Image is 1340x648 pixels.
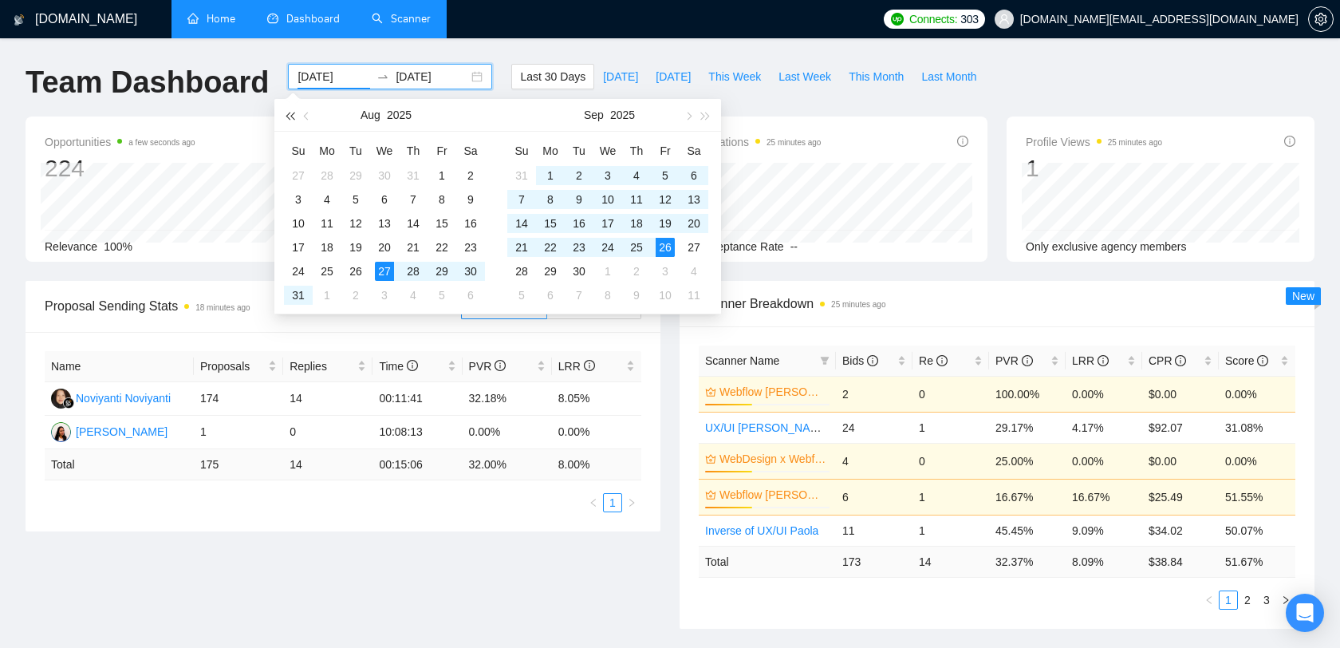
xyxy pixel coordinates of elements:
[507,235,536,259] td: 2025-09-21
[536,259,565,283] td: 2025-09-29
[461,214,480,233] div: 16
[1281,595,1291,605] span: right
[45,351,194,382] th: Name
[375,262,394,281] div: 27
[341,259,370,283] td: 2025-08-26
[627,238,646,257] div: 25
[370,211,399,235] td: 2025-08-13
[195,303,250,312] time: 18 minutes ago
[536,235,565,259] td: 2025-09-22
[404,166,423,185] div: 31
[767,138,821,147] time: 25 minutes ago
[558,360,595,373] span: LRR
[313,235,341,259] td: 2025-08-18
[375,238,394,257] div: 20
[511,64,594,89] button: Last 30 Days
[593,164,622,188] td: 2025-09-03
[651,188,680,211] td: 2025-09-12
[1239,591,1256,609] a: 2
[194,382,283,416] td: 174
[341,138,370,164] th: Tu
[680,283,708,307] td: 2025-10-11
[1276,591,1295,610] button: right
[512,286,531,305] div: 5
[719,383,826,401] a: Webflow [PERSON_NAME] (Perfect!) [Saas & Online Platforms]
[656,68,691,85] span: [DATE]
[361,99,380,131] button: Aug
[376,70,389,83] span: swap-right
[456,138,485,164] th: Sa
[598,166,617,185] div: 3
[512,262,531,281] div: 28
[565,235,593,259] td: 2025-09-23
[1257,355,1268,366] span: info-circle
[63,397,74,409] img: gigradar-bm.png
[370,283,399,307] td: 2025-09-03
[404,286,423,305] div: 4
[428,211,456,235] td: 2025-08-15
[541,214,560,233] div: 15
[1292,290,1314,302] span: New
[313,283,341,307] td: 2025-09-01
[399,188,428,211] td: 2025-08-07
[705,354,779,367] span: Scanner Name
[507,138,536,164] th: Su
[14,7,25,33] img: logo
[569,262,589,281] div: 30
[589,498,598,508] span: left
[598,262,617,281] div: 1
[684,214,703,233] div: 20
[684,190,703,209] div: 13
[428,188,456,211] td: 2025-08-08
[375,166,394,185] div: 30
[699,240,784,253] span: Acceptance Rate
[1026,132,1162,152] span: Profile Views
[317,238,337,257] div: 18
[565,211,593,235] td: 2025-09-16
[921,68,976,85] span: Last Month
[1219,376,1295,412] td: 0.00%
[840,64,912,89] button: This Month
[404,262,423,281] div: 28
[831,300,885,309] time: 25 minutes ago
[622,188,651,211] td: 2025-09-11
[680,235,708,259] td: 2025-09-27
[456,283,485,307] td: 2025-09-06
[51,425,167,437] a: PC[PERSON_NAME]
[593,138,622,164] th: We
[346,262,365,281] div: 26
[622,164,651,188] td: 2025-09-04
[284,164,313,188] td: 2025-07-27
[593,259,622,283] td: 2025-10-01
[1309,13,1333,26] span: setting
[569,166,589,185] div: 2
[284,283,313,307] td: 2025-08-31
[289,214,308,233] div: 10
[622,235,651,259] td: 2025-09-25
[379,360,417,373] span: Time
[284,259,313,283] td: 2025-08-24
[536,138,565,164] th: Mo
[622,259,651,283] td: 2025-10-02
[604,494,621,512] a: 1
[317,166,337,185] div: 28
[346,214,365,233] div: 12
[919,354,948,367] span: Re
[286,12,340,26] span: Dashboard
[1072,354,1109,367] span: LRR
[536,211,565,235] td: 2025-09-15
[346,190,365,209] div: 5
[200,358,265,375] span: Proposals
[651,259,680,283] td: 2025-10-03
[317,262,337,281] div: 25
[565,138,593,164] th: Tu
[375,214,394,233] div: 13
[699,294,1295,314] span: Scanner Breakdown
[684,262,703,281] div: 4
[603,68,638,85] span: [DATE]
[317,214,337,233] div: 11
[960,10,978,28] span: 303
[512,214,531,233] div: 14
[428,283,456,307] td: 2025-09-05
[404,214,423,233] div: 14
